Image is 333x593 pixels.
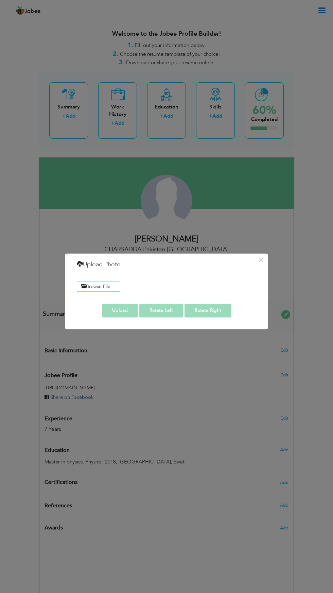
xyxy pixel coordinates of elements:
h4: Upload Photo [77,260,121,269]
button: × [256,254,266,265]
label: Browse File ... [77,281,120,291]
button: Upload [102,304,138,318]
button: Rotate Left [139,304,183,318]
button: Rotate Right [185,304,231,318]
